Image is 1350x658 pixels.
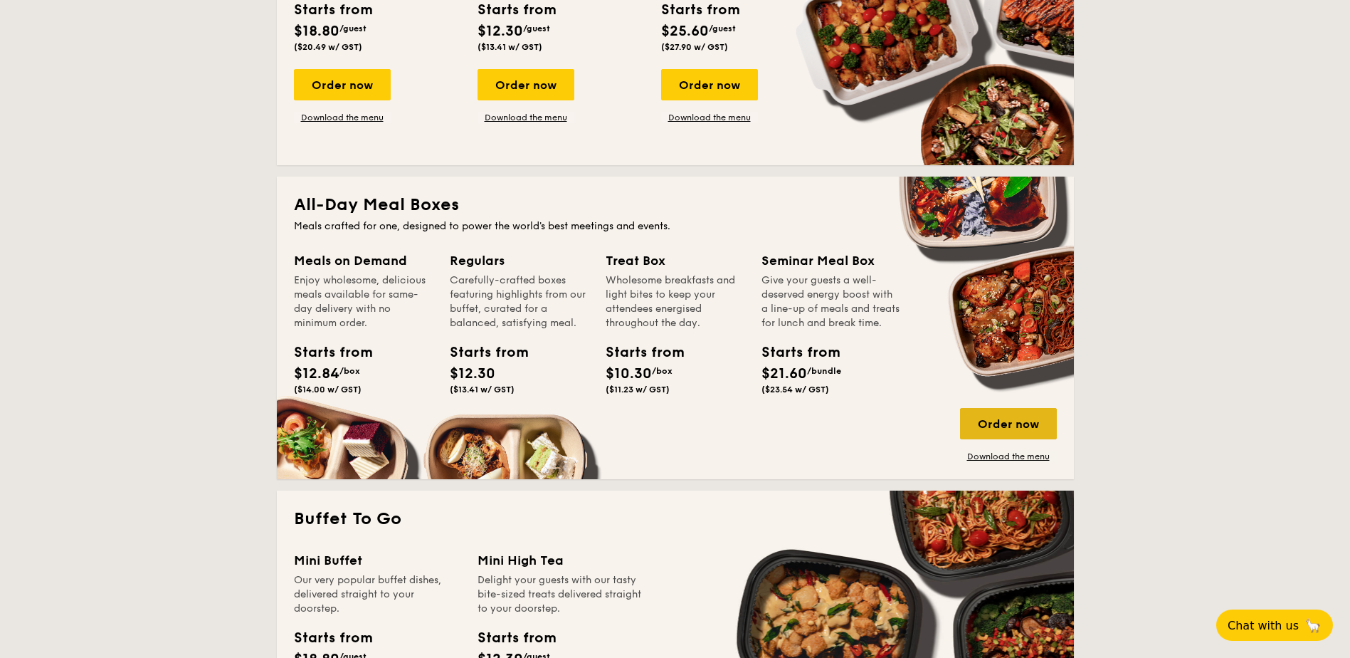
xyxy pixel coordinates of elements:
span: ($13.41 w/ GST) [450,385,515,395]
button: Chat with us🦙 [1216,610,1333,641]
div: Meals crafted for one, designed to power the world's best meetings and events. [294,219,1057,234]
div: Carefully-crafted boxes featuring highlights from our buffet, curated for a balanced, satisfying ... [450,273,589,330]
span: $12.84 [294,365,339,382]
h2: All-Day Meal Boxes [294,194,1057,216]
span: /guest [709,23,736,33]
div: Starts from [450,342,514,363]
span: ($20.49 w/ GST) [294,42,362,52]
span: Chat with us [1228,619,1299,632]
div: Mini Buffet [294,550,460,570]
div: Order now [661,69,758,100]
span: 🦙 [1304,617,1322,634]
div: Wholesome breakfasts and light bites to keep your attendees energised throughout the day. [606,273,744,330]
span: $25.60 [661,23,709,40]
div: Regulars [450,251,589,271]
div: Starts from [478,627,555,649]
div: Enjoy wholesome, delicious meals available for same-day delivery with no minimum order. [294,273,433,330]
span: $18.80 [294,23,339,40]
span: $12.30 [450,365,495,382]
h2: Buffet To Go [294,508,1057,531]
span: ($23.54 w/ GST) [761,385,829,395]
span: /box [339,366,360,376]
span: /box [652,366,673,376]
a: Download the menu [294,112,391,123]
div: Seminar Meal Box [761,251,900,271]
div: Starts from [761,342,826,363]
span: /guest [523,23,550,33]
div: Mini High Tea [478,550,644,570]
div: Meals on Demand [294,251,433,271]
div: Starts from [606,342,670,363]
div: Give your guests a well-deserved energy boost with a line-up of meals and treats for lunch and br... [761,273,900,330]
span: $12.30 [478,23,523,40]
span: ($11.23 w/ GST) [606,385,670,395]
span: $21.60 [761,365,807,382]
div: Delight your guests with our tasty bite-sized treats delivered straight to your doorstep. [478,573,644,616]
div: Order now [478,69,574,100]
div: Starts from [294,627,371,649]
div: Our very popular buffet dishes, delivered straight to your doorstep. [294,573,460,616]
a: Download the menu [661,112,758,123]
span: ($13.41 w/ GST) [478,42,542,52]
div: Order now [294,69,391,100]
div: Order now [960,408,1057,439]
span: ($27.90 w/ GST) [661,42,728,52]
a: Download the menu [960,451,1057,462]
span: /guest [339,23,366,33]
span: $10.30 [606,365,652,382]
div: Starts from [294,342,358,363]
div: Treat Box [606,251,744,271]
a: Download the menu [478,112,574,123]
span: /bundle [807,366,841,376]
span: ($14.00 w/ GST) [294,385,362,395]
